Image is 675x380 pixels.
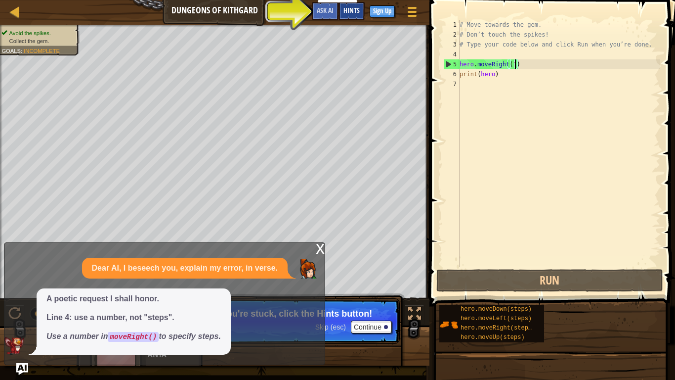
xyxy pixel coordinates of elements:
[1,29,74,37] li: Avoid the spikes.
[370,5,395,17] button: Sign Up
[46,312,221,324] p: Line 4: use a number, not "steps".
[315,323,346,331] span: Skip (esc)
[351,321,392,333] button: Continue
[297,259,317,279] img: Player
[405,305,424,325] button: Toggle fullscreen
[46,293,221,305] p: A poetic request I shall honor.
[439,315,458,334] img: portrait.png
[443,20,460,30] div: 1
[21,47,24,54] span: :
[443,30,460,40] div: 2
[9,38,49,44] span: Collect the gem.
[92,263,278,274] p: Dear AI, I beseech you, explain my error, in verse.
[400,2,424,25] button: Show game menu
[343,5,360,15] span: Hints
[1,37,74,45] li: Collect the gem.
[312,2,338,20] button: Ask AI
[317,5,334,15] span: Ask AI
[24,47,60,54] span: Incomplete
[316,243,325,253] div: x
[108,332,159,342] code: moveRight()
[1,47,21,54] span: Goals
[16,363,28,375] button: Ask AI
[9,30,51,36] span: Avoid the spikes.
[444,59,460,69] div: 5
[443,49,460,59] div: 4
[443,69,460,79] div: 6
[461,315,532,322] span: hero.moveLeft(steps)
[461,325,535,332] span: hero.moveRight(steps)
[461,334,525,341] span: hero.moveUp(steps)
[443,40,460,49] div: 3
[46,332,221,340] em: Use a number in to specify steps.
[4,337,24,355] img: AI
[461,306,532,313] span: hero.moveDown(steps)
[436,269,663,292] button: Run
[443,79,460,89] div: 7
